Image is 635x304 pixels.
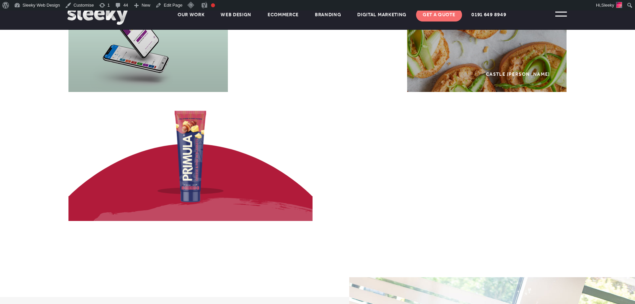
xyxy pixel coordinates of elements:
a: Our Work [171,8,211,22]
a: Web Design [214,8,258,22]
a: Get A Quote [416,8,462,22]
img: sleeky-avatar.svg [616,2,622,8]
a: 0191 649 8949 [465,8,513,22]
a: Branding [308,8,348,22]
div: Focus keyphrase not set [211,3,215,7]
span: Sleeky [601,3,614,8]
a: Digital Marketing [351,8,413,22]
a: Ecommerce [261,8,305,22]
img: Sleeky Web Design Newcastle [67,5,128,25]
